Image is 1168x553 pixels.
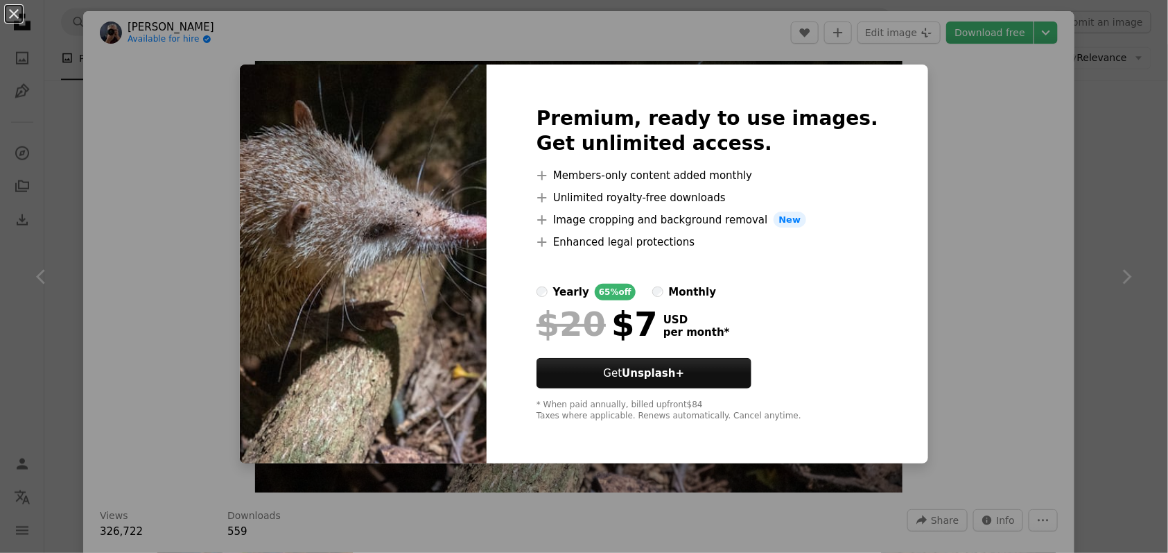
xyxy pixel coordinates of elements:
span: per month * [663,326,730,339]
img: photo-1643401395271-2e0adac756ec [240,65,487,464]
div: * When paid annually, billed upfront $84 Taxes where applicable. Renews automatically. Cancel any... [537,400,878,422]
input: yearly65%off [537,287,548,298]
div: monthly [669,284,717,300]
button: GetUnsplash+ [537,358,751,389]
h2: Premium, ready to use images. Get unlimited access. [537,106,878,156]
strong: Unsplash+ [622,367,684,380]
span: USD [663,314,730,326]
li: Enhanced legal protections [537,234,878,250]
input: monthly [652,287,663,298]
span: New [774,212,807,228]
li: Image cropping and background removal [537,212,878,228]
li: Members-only content added monthly [537,167,878,184]
li: Unlimited royalty-free downloads [537,189,878,206]
div: yearly [553,284,589,300]
span: $20 [537,306,606,342]
div: $7 [537,306,658,342]
div: 65% off [595,284,636,300]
